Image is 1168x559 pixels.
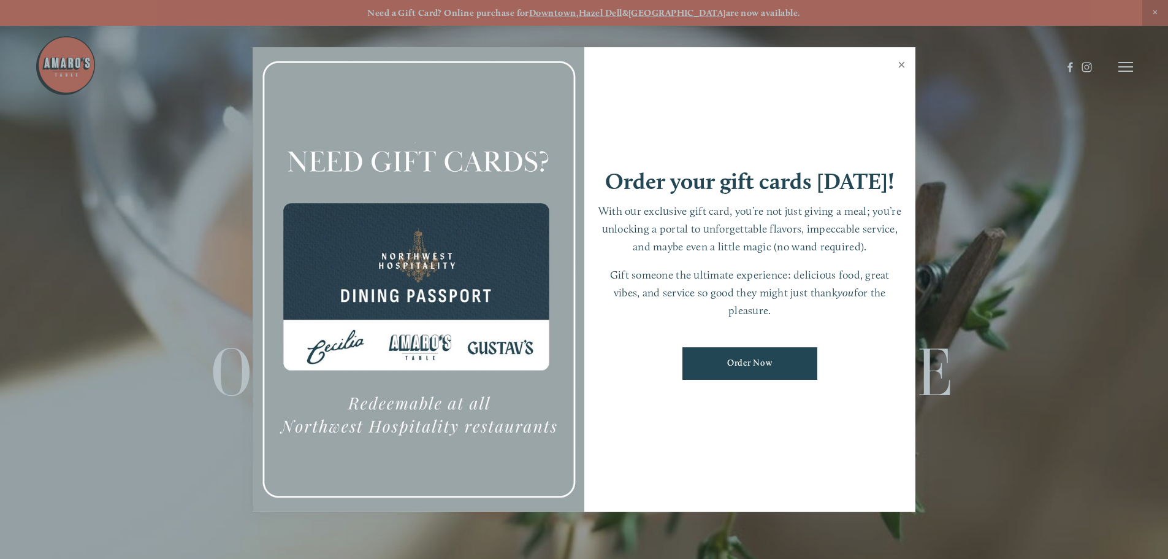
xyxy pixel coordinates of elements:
h1: Order your gift cards [DATE]! [605,170,895,193]
em: you [838,286,854,299]
a: Order Now [682,347,817,380]
a: Close [890,49,914,83]
p: With our exclusive gift card, you’re not just giving a meal; you’re unlocking a portal to unforge... [597,202,904,255]
p: Gift someone the ultimate experience: delicious food, great vibes, and service so good they might... [597,266,904,319]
